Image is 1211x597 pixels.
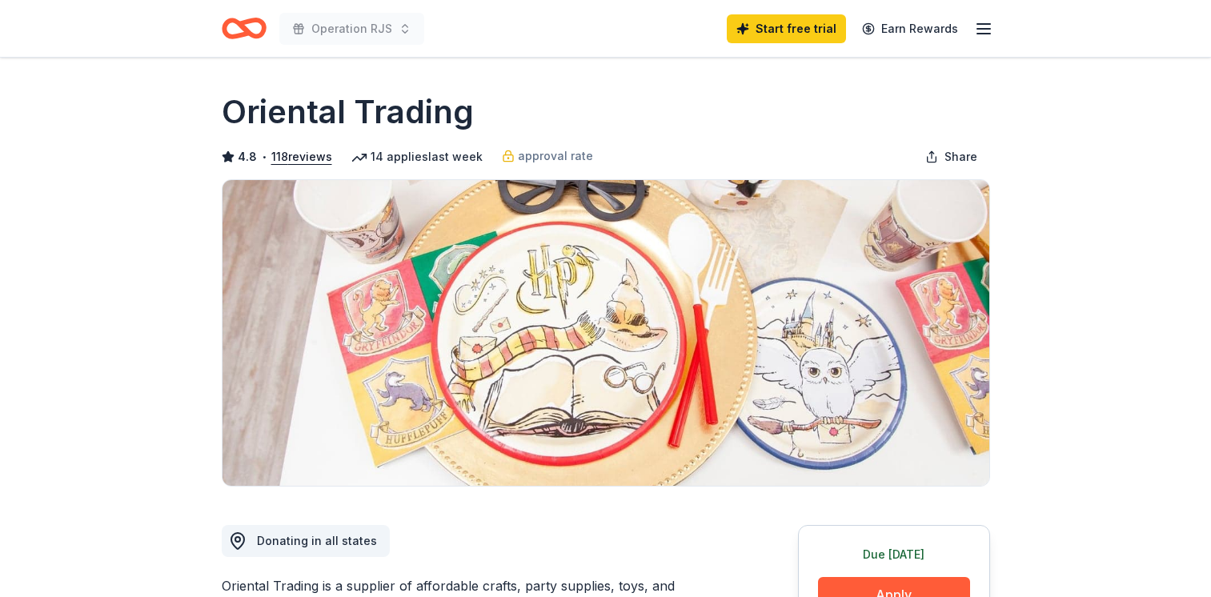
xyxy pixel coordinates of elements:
span: • [261,150,267,163]
span: approval rate [518,146,593,166]
span: Donating in all states [257,534,377,547]
a: Start free trial [727,14,846,43]
a: Home [222,10,267,47]
a: approval rate [502,146,593,166]
img: Image for Oriental Trading [223,180,989,486]
a: Earn Rewards [852,14,968,43]
span: Operation RJS [311,19,392,38]
span: 4.8 [238,147,257,166]
div: 14 applies last week [351,147,483,166]
span: Share [944,147,977,166]
div: Due [DATE] [818,545,970,564]
button: 118reviews [271,147,332,166]
h1: Oriental Trading [222,90,474,134]
button: Operation RJS [279,13,424,45]
button: Share [912,141,990,173]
